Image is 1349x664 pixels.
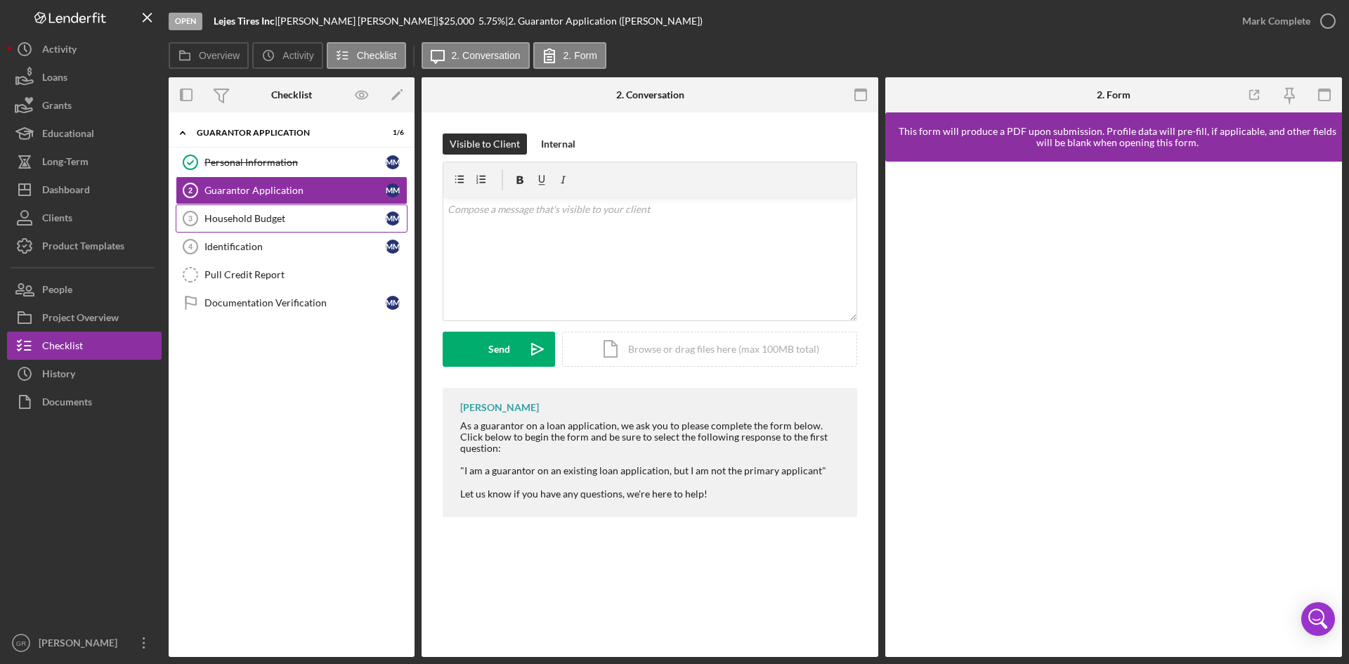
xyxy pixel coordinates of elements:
div: Documentation Verification [204,297,386,308]
tspan: 3 [188,214,193,223]
button: 2. Conversation [422,42,530,69]
div: Mark Complete [1242,7,1310,35]
div: Identification [204,241,386,252]
button: 2. Form [533,42,606,69]
div: 5.75 % [478,15,505,27]
label: Activity [282,50,313,61]
button: Activity [252,42,322,69]
div: Guarantor Application [204,185,386,196]
label: 2. Form [563,50,597,61]
tspan: 4 [188,242,193,251]
div: Personal Information [204,157,386,168]
a: Pull Credit Report [176,261,408,289]
div: This form will produce a PDF upon submission. Profile data will pre-fill, if applicable, and othe... [892,126,1342,148]
div: Household Budget [204,213,386,224]
div: Pull Credit Report [204,269,407,280]
label: Overview [199,50,240,61]
div: Open [169,13,202,30]
div: 2. Conversation [616,89,684,100]
div: Visible to Client [450,134,520,155]
div: [PERSON_NAME] [PERSON_NAME] | [278,15,438,27]
div: Guarantor Application [197,129,369,137]
div: M M [386,296,400,310]
span: $25,000 [438,15,474,27]
a: 3Household BudgetMM [176,204,408,233]
a: 2Guarantor ApplicationMM [176,176,408,204]
text: GR [16,639,26,647]
div: [PERSON_NAME] [35,629,126,660]
div: Open Intercom Messenger [1301,602,1335,636]
button: Checklist [327,42,406,69]
div: M M [386,240,400,254]
div: [PERSON_NAME] [460,402,539,413]
label: 2. Conversation [452,50,521,61]
button: Mark Complete [1228,7,1342,35]
div: | 2. Guarantor Application ([PERSON_NAME]) [505,15,703,27]
div: M M [386,183,400,197]
a: Personal InformationMM [176,148,408,176]
button: GR[PERSON_NAME] [7,629,162,657]
div: 2. Form [1097,89,1130,100]
button: Internal [534,134,582,155]
button: Overview [169,42,249,69]
div: 1 / 6 [379,129,404,137]
div: | [214,15,278,27]
tspan: 2 [188,186,193,195]
a: 4IdentificationMM [176,233,408,261]
div: M M [386,211,400,226]
a: Documentation VerificationMM [176,289,408,317]
div: Send [488,332,510,367]
button: Visible to Client [443,134,527,155]
div: As a guarantor on a loan application, we ask you to please complete the form below. Click below t... [460,420,843,500]
button: Send [443,332,555,367]
b: Lejes Tires Inc [214,15,275,27]
div: Checklist [271,89,312,100]
iframe: Lenderfit form [899,176,1329,643]
label: Checklist [357,50,397,61]
div: Internal [541,134,575,155]
div: M M [386,155,400,169]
